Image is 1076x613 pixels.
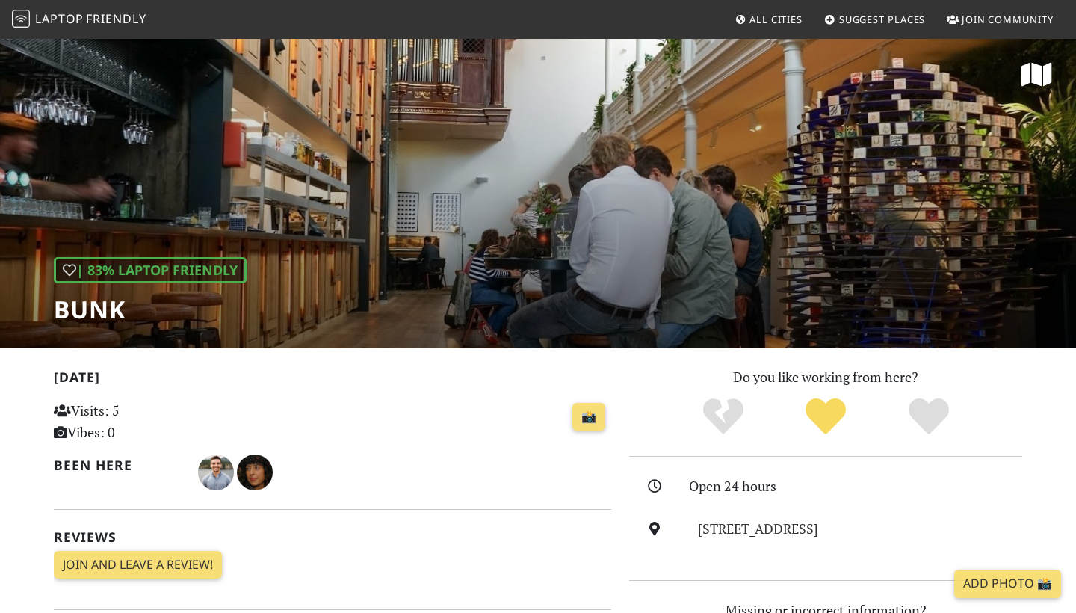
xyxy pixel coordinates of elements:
[818,6,932,33] a: Suggest Places
[237,462,273,480] span: Vivi Ele
[954,570,1061,598] a: Add Photo 📸
[35,10,84,27] span: Laptop
[877,396,980,437] div: Definitely!
[86,10,146,27] span: Friendly
[729,6,808,33] a: All Cities
[54,458,180,473] h2: Been here
[962,13,1054,26] span: Join Community
[12,7,146,33] a: LaptopFriendly LaptopFriendly
[237,455,273,490] img: 1410-eleonora.jpg
[572,403,605,431] a: 📸
[698,520,818,537] a: [STREET_ADDRESS]
[198,455,234,490] img: 2412-devan.jpg
[54,295,247,324] h1: BUNK
[54,369,611,391] h2: [DATE]
[54,257,247,283] div: | 83% Laptop Friendly
[672,396,775,437] div: No
[774,396,877,437] div: Yes
[839,13,926,26] span: Suggest Places
[629,366,1022,388] p: Do you like working from here?
[54,400,228,443] p: Visits: 5 Vibes: 0
[941,6,1060,33] a: Join Community
[54,529,611,545] h2: Reviews
[689,475,1031,497] div: Open 24 hours
[198,462,237,480] span: Devan Pellow
[12,10,30,28] img: LaptopFriendly
[749,13,803,26] span: All Cities
[54,551,222,579] a: Join and leave a review!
